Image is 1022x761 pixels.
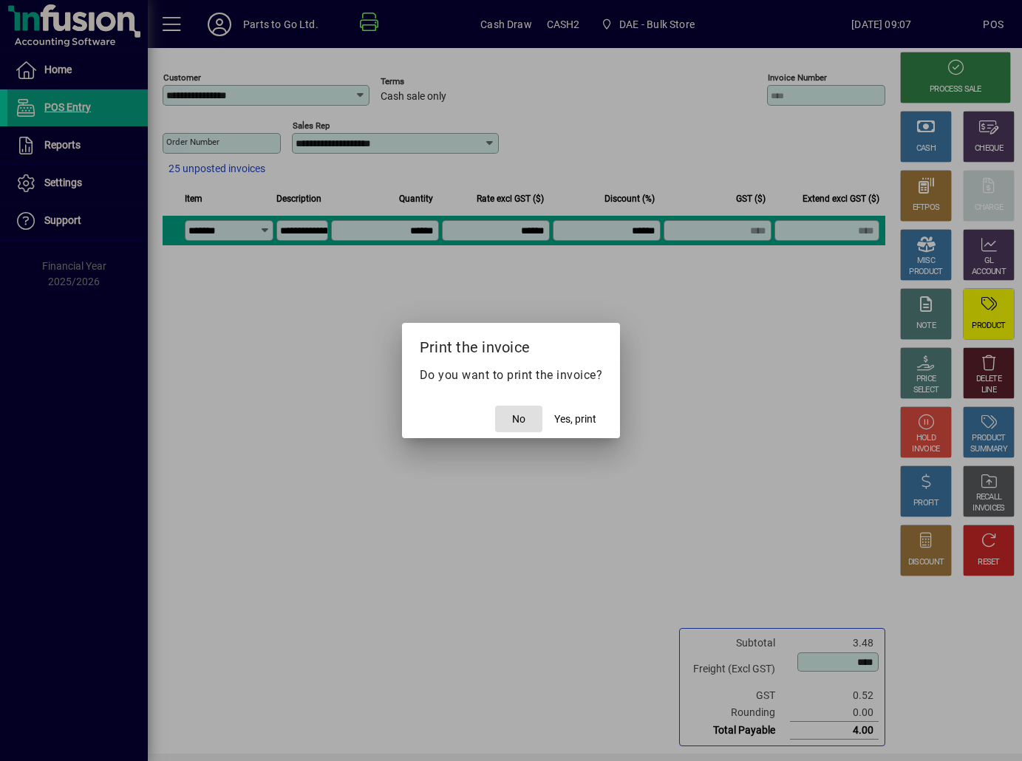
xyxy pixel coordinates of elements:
h2: Print the invoice [402,323,621,366]
button: Yes, print [548,406,602,432]
button: No [495,406,542,432]
span: No [512,412,525,427]
p: Do you want to print the invoice? [420,366,603,384]
span: Yes, print [554,412,596,427]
